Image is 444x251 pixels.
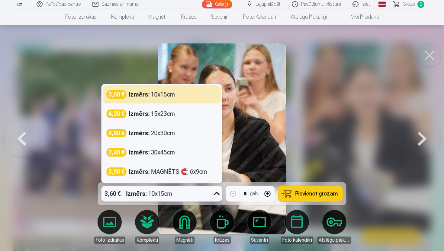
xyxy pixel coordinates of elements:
button: Pievienot grozam [278,186,343,202]
strong: Izmērs : [129,148,150,157]
a: Foto izdrukas [58,8,104,25]
a: Komplekti [104,8,141,25]
span: Pievienot grozam [295,191,338,196]
div: Foto kalendāri [281,237,313,244]
span: 2 [417,1,424,8]
a: Suvenīri [204,8,236,25]
div: Komplekti [135,237,159,244]
div: 3,60 € [107,90,127,99]
div: 15x23cm [129,110,175,118]
div: 4,80 € [107,129,127,137]
div: gab. [250,190,259,197]
a: Suvenīri [243,210,276,244]
a: Atslēgu piekariņi [283,8,334,25]
div: 7,40 € [107,148,127,157]
div: Suvenīri [250,237,269,244]
div: Krūzes [214,237,231,244]
a: Krūzes [205,210,239,244]
a: Foto izdrukas [93,210,127,244]
span: Grozs [403,1,415,8]
div: 3,60 € [101,186,124,202]
div: 10x15cm [129,90,175,99]
a: Foto kalendāri [236,8,283,25]
a: Atslēgu piekariņi [317,210,351,244]
a: Krūzes [174,8,204,25]
div: MAGNĒTS 🧲 6x9cm [129,167,208,176]
img: /fa1 [16,2,23,6]
strong: Izmērs : [129,129,150,137]
a: Magnēti [141,8,174,25]
a: Komplekti [130,210,164,244]
div: Atslēgu piekariņi [317,237,351,244]
a: Visi produkti [334,8,386,25]
div: Foto izdrukas [94,237,125,244]
div: 30x45cm [129,148,175,157]
div: 4,30 € [107,110,127,118]
strong: Izmērs : [129,167,150,176]
div: 20x30cm [129,129,175,137]
div: 3,90 € [107,167,127,176]
div: 10x15cm [126,186,172,202]
strong: Izmērs : [129,110,150,118]
a: Magnēti [168,210,201,244]
strong: Izmērs : [129,90,150,99]
div: Magnēti [175,237,195,244]
a: Foto kalendāri [280,210,314,244]
strong: Izmērs : [126,189,147,198]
